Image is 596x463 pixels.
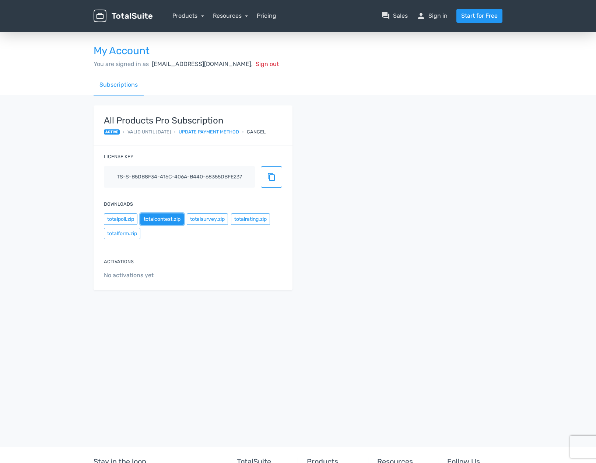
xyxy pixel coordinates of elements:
strong: All Products Pro Subscription [104,116,266,125]
button: content_copy [261,166,282,188]
span: • [174,128,176,135]
a: Products [172,12,204,19]
span: [EMAIL_ADDRESS][DOMAIN_NAME], [152,60,253,67]
button: totalrating.zip [231,213,270,225]
h3: My Account [94,45,502,57]
span: person [417,11,425,20]
label: License key [104,153,133,160]
span: Valid until [DATE] [127,128,171,135]
span: Sign out [256,60,279,67]
a: Update payment method [179,128,239,135]
label: Downloads [104,201,133,208]
a: Pricing [257,11,276,20]
span: • [123,128,125,135]
a: Subscriptions [94,74,144,95]
button: totalform.zip [104,228,140,239]
span: active [104,129,120,135]
div: Cancel [247,128,266,135]
img: TotalSuite for WordPress [94,10,152,22]
a: Start for Free [456,9,502,23]
button: totalpoll.zip [104,213,137,225]
a: Resources [213,12,248,19]
span: No activations yet [104,271,282,280]
button: totalsurvey.zip [187,213,228,225]
label: Activations [104,258,134,265]
span: • [242,128,244,135]
button: totalcontest.zip [140,213,184,225]
a: personSign in [417,11,448,20]
span: question_answer [381,11,390,20]
a: question_answerSales [381,11,408,20]
span: content_copy [267,173,276,181]
span: You are signed in as [94,60,149,67]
